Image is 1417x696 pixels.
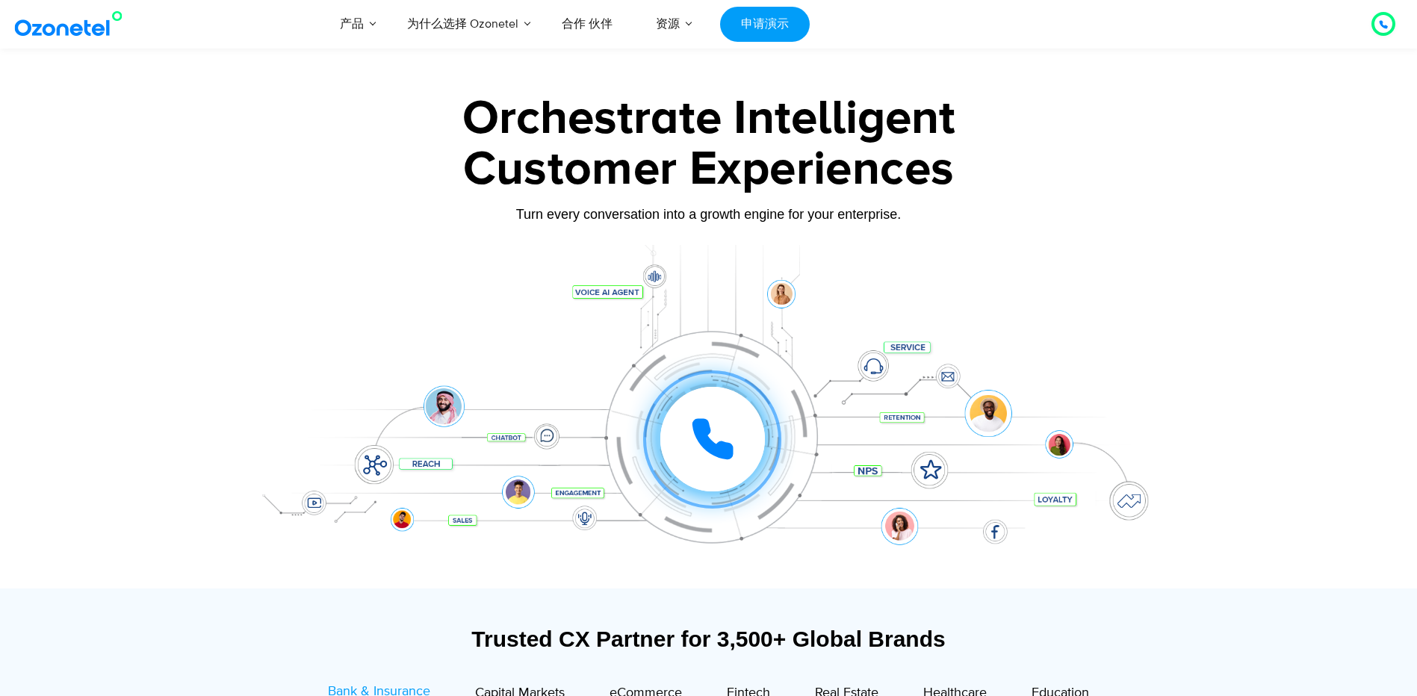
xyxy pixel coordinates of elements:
[720,7,809,42] a: 申请演示
[242,134,1176,205] div: Customer Experiences
[242,206,1176,223] div: Turn every conversation into a growth engine for your enterprise.
[242,95,1176,143] div: Orchestrate Intelligent
[249,626,1168,652] div: Trusted CX Partner for 3,500+ Global Brands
